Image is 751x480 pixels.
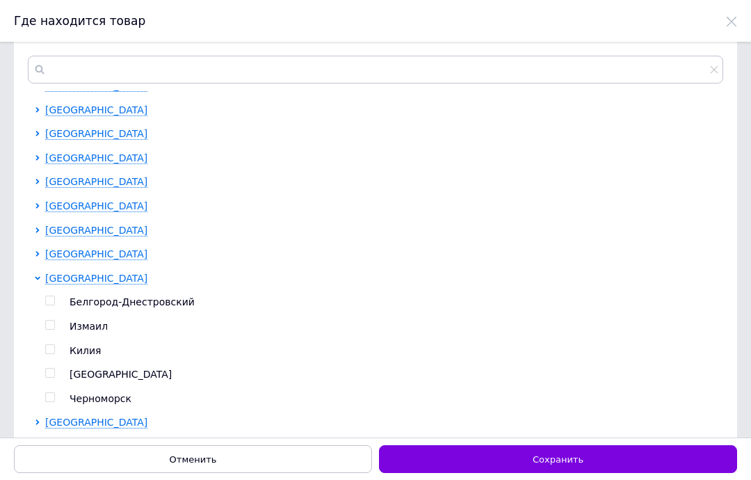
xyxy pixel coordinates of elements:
[170,454,217,465] span: Отменить
[45,176,147,187] span: [GEOGRAPHIC_DATA]
[45,248,147,259] span: [GEOGRAPHIC_DATA]
[379,445,737,473] button: Сохранить
[14,445,372,473] button: Отменить
[45,104,147,115] span: [GEOGRAPHIC_DATA]
[70,345,102,356] span: Килия
[70,369,172,380] span: [GEOGRAPHIC_DATA]
[45,225,147,236] span: [GEOGRAPHIC_DATA]
[45,152,147,163] span: [GEOGRAPHIC_DATA]
[45,80,147,91] span: [GEOGRAPHIC_DATA]
[14,14,145,28] span: Где находится товар
[70,321,108,332] span: Измаил
[45,128,147,139] span: [GEOGRAPHIC_DATA]
[70,393,131,404] span: Черноморск
[45,417,147,428] span: [GEOGRAPHIC_DATA]
[45,273,147,284] span: [GEOGRAPHIC_DATA]
[70,296,195,307] span: Белгород-Днестровский
[45,200,147,211] span: [GEOGRAPHIC_DATA]
[533,454,583,465] span: Сохранить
